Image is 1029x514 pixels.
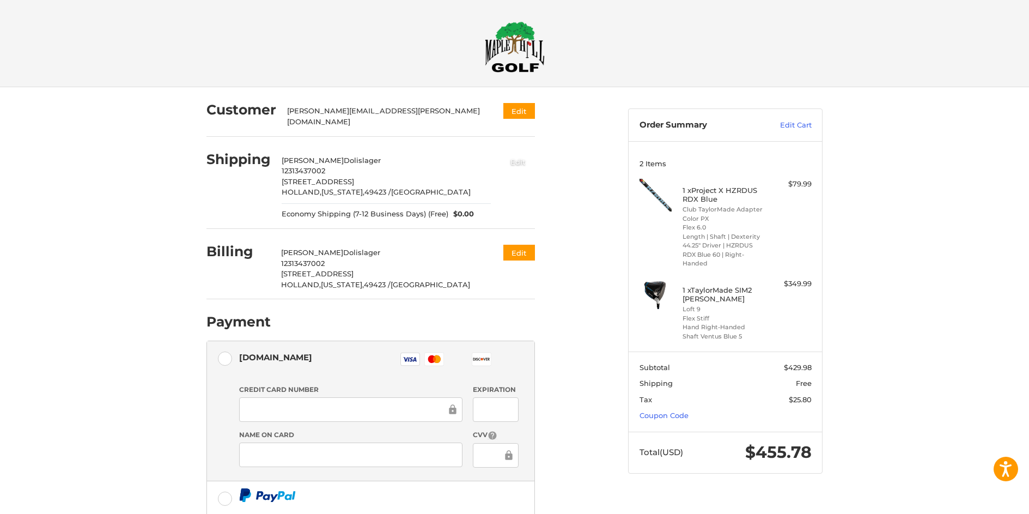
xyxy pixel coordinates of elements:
[239,488,296,502] img: PayPal icon
[683,314,766,323] li: Flex Stiff
[282,177,354,186] span: [STREET_ADDRESS]
[473,385,518,395] label: Expiration
[281,269,354,278] span: [STREET_ADDRESS]
[364,280,391,289] span: 49423 /
[683,323,766,332] li: Hand Right-Handed
[640,379,673,388] span: Shipping
[282,166,325,175] span: 12313437002
[281,280,321,289] span: HOLLAND,
[448,209,474,220] span: $0.00
[206,313,271,330] h2: Payment
[391,280,470,289] span: [GEOGRAPHIC_DATA]
[503,245,535,261] button: Edit
[769,279,812,289] div: $349.99
[473,430,518,440] label: CVV
[206,151,271,168] h2: Shipping
[796,379,812,388] span: Free
[343,248,380,257] span: Dolislager
[239,430,462,440] label: Name on Card
[640,159,812,168] h3: 2 Items
[206,101,276,118] h2: Customer
[683,186,766,204] h4: 1 x Project X HZRDUS RDX Blue
[640,411,689,420] a: Coupon Code
[287,106,483,127] div: [PERSON_NAME][EMAIL_ADDRESS][PERSON_NAME][DOMAIN_NAME]
[683,305,766,314] li: Loft 9
[769,179,812,190] div: $79.99
[503,103,535,119] button: Edit
[683,286,766,304] h4: 1 x TaylorMade SIM2 [PERSON_NAME]
[683,232,766,268] li: Length | Shaft | Dexterity 44.25" Driver | HZRDUS RDX Blue 60 | Right-Handed
[683,332,766,341] li: Shaft Ventus Blue 5
[683,214,766,223] li: Color PX
[485,21,545,72] img: Maple Hill Golf
[344,156,381,165] span: Dolislager
[640,363,670,372] span: Subtotal
[640,447,683,457] span: Total (USD)
[239,348,312,366] div: [DOMAIN_NAME]
[683,223,766,232] li: Flex 6.0
[757,120,812,131] a: Edit Cart
[239,385,462,395] label: Credit Card Number
[321,188,364,196] span: [US_STATE],
[364,188,391,196] span: 49423 /
[391,188,471,196] span: [GEOGRAPHIC_DATA]
[640,395,652,404] span: Tax
[281,248,343,257] span: [PERSON_NAME]
[745,442,812,462] span: $455.78
[640,120,757,131] h3: Order Summary
[501,153,535,171] button: Edit
[683,205,766,214] li: Club TaylorMade Adapter
[206,243,270,260] h2: Billing
[321,280,364,289] span: [US_STATE],
[784,363,812,372] span: $429.98
[939,485,1029,514] iframe: Google Customer Reviews
[789,395,812,404] span: $25.80
[282,209,448,220] span: Economy Shipping (7-12 Business Days) (Free)
[281,259,325,268] span: 12313437002
[282,188,321,196] span: HOLLAND,
[282,156,344,165] span: [PERSON_NAME]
